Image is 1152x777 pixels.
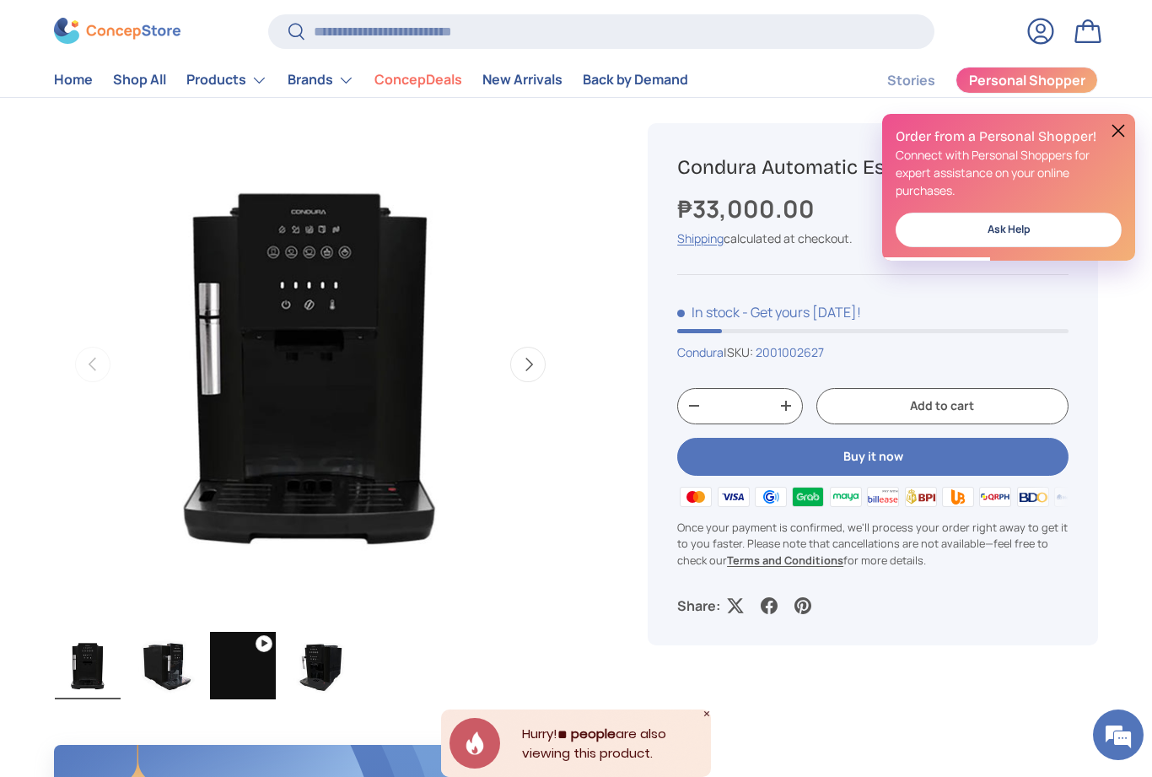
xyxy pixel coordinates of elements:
[715,484,752,510] img: visa
[277,63,364,97] summary: Brands
[210,632,276,699] img: condura-automatic-espresso-machine-demo-video-view-concepstore
[677,192,819,224] strong: ₱33,000.00
[727,553,843,568] a: Terms and Conditions
[896,146,1122,199] p: Connect with Personal Shoppers for expert assistance on your online purchases.
[55,632,121,699] img: Condura Automatic Espresso Machine
[677,520,1069,569] p: Once your payment is confirmed, we'll process your order right away to get it to you faster. Plea...
[677,229,1069,247] div: calculated at checkout.
[956,67,1098,94] a: Personal Shopper
[752,484,789,510] img: gcash
[288,632,353,699] img: Condura Automatic Espresso Machine
[977,484,1014,510] img: qrph
[677,303,740,321] span: In stock
[742,303,861,321] p: - Get yours [DATE]!
[727,344,753,360] span: SKU:
[482,64,563,97] a: New Arrivals
[677,154,1069,181] h1: Condura Automatic Espresso Machine
[847,63,1098,97] nav: Secondary
[969,74,1085,88] span: Personal Shopper
[896,213,1122,247] a: Ask Help
[374,64,462,97] a: ConcepDeals
[1052,484,1089,510] img: metrobank
[703,710,711,718] div: Close
[132,632,198,699] img: Condura Automatic Espresso Machine
[887,64,935,97] a: Stories
[677,344,724,360] a: Condura
[864,484,902,510] img: billease
[939,484,977,510] img: ubp
[113,64,166,97] a: Shop All
[176,63,277,97] summary: Products
[896,127,1122,146] h2: Order from a Personal Shopper!
[54,19,180,45] img: ConcepStore
[54,64,93,97] a: Home
[677,230,724,246] a: Shipping
[677,484,714,510] img: master
[583,64,688,97] a: Back by Demand
[902,484,939,510] img: bpi
[816,388,1069,424] button: Add to cart
[1015,484,1052,510] img: bdo
[756,344,824,360] a: 2001002627
[54,108,567,704] media-gallery: Gallery Viewer
[724,344,824,360] span: |
[677,438,1069,476] button: Buy it now
[677,596,720,616] p: Share:
[54,63,688,97] nav: Primary
[827,484,864,510] img: maya
[789,484,826,510] img: grabpay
